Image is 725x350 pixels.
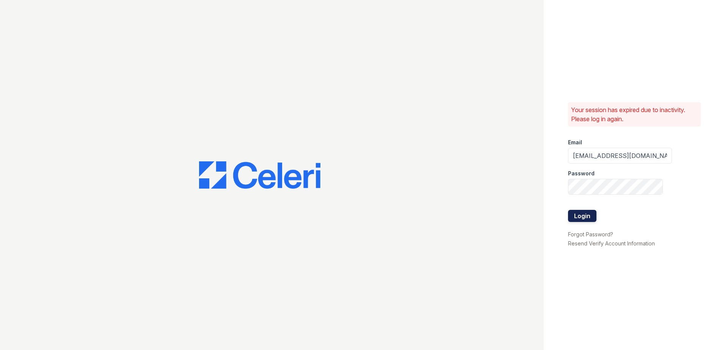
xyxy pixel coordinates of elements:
[568,210,596,222] button: Login
[571,105,698,123] p: Your session has expired due to inactivity. Please log in again.
[199,161,320,189] img: CE_Logo_Blue-a8612792a0a2168367f1c8372b55b34899dd931a85d93a1a3d3e32e68fde9ad4.png
[568,240,655,247] a: Resend Verify Account Information
[568,170,595,177] label: Password
[568,231,613,237] a: Forgot Password?
[568,139,582,146] label: Email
